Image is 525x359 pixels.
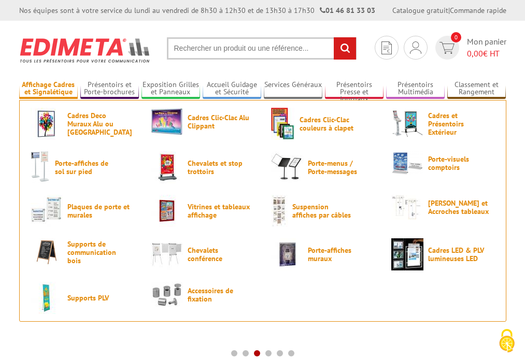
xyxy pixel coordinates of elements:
[188,246,250,263] span: Chevalets conférence
[151,238,254,270] a: Chevalets conférence
[31,108,63,140] img: Cadres Deco Muraux Alu ou Bois
[271,238,375,270] a: Porte-affiches muraux
[67,203,130,219] span: Plaques de porte et murales
[264,80,322,97] a: Services Généraux
[141,80,200,97] a: Exposition Grilles et Panneaux
[386,80,445,97] a: Présentoirs Multimédia
[308,159,370,176] span: Porte-menus / Porte-messages
[467,48,483,59] span: 0,00
[151,108,254,135] a: Cadres Clic-Clac Alu Clippant
[31,195,63,227] img: Plaques de porte et murales
[391,195,495,220] a: [PERSON_NAME] et Accroches tableaux
[271,151,375,183] a: Porte-menus / Porte-messages
[489,324,525,359] button: Cookies (fenêtre modale)
[188,286,250,303] span: Accessoires de fixation
[167,37,357,60] input: Rechercher un produit ou une référence...
[67,240,130,265] span: Supports de communication bois
[334,37,356,60] input: rechercher
[151,151,183,183] img: Chevalets et stop trottoirs
[188,203,250,219] span: Vitrines et tableaux affichage
[151,238,183,270] img: Chevalets conférence
[450,6,506,15] a: Commande rapide
[467,36,506,60] span: Mon panier
[19,31,151,69] img: Présentoir, panneau, stand - Edimeta - PLV, affichage, mobilier bureau, entreprise
[271,108,375,140] a: Cadres Clic-Clac couleurs à clapet
[67,294,130,302] span: Supports PLV
[31,238,63,266] img: Supports de communication bois
[410,41,421,54] img: devis rapide
[271,238,303,270] img: Porte-affiches muraux
[271,195,288,227] img: Suspension affiches par câbles
[31,282,134,314] a: Supports PLV
[391,108,423,140] img: Cadres et Présentoirs Extérieur
[31,282,63,314] img: Supports PLV
[188,113,250,130] span: Cadres Clic-Clac Alu Clippant
[391,151,423,175] img: Porte-visuels comptoirs
[151,282,183,307] img: Accessoires de fixation
[271,195,375,227] a: Suspension affiches par câbles
[433,36,506,60] a: devis rapide 0 Mon panier 0,00€ HT
[392,5,506,16] div: |
[325,80,384,97] a: Présentoirs Presse et Journaux
[391,108,495,140] a: Cadres et Présentoirs Extérieur
[381,41,392,54] img: devis rapide
[80,80,139,97] a: Présentoirs et Porte-brochures
[151,195,254,227] a: Vitrines et tableaux affichage
[391,238,423,270] img: Cadres LED & PLV lumineuses LED
[151,108,183,135] img: Cadres Clic-Clac Alu Clippant
[31,151,50,183] img: Porte-affiches de sol sur pied
[151,195,183,227] img: Vitrines et tableaux affichage
[391,238,495,270] a: Cadres LED & PLV lumineuses LED
[151,282,254,307] a: Accessoires de fixation
[31,151,134,183] a: Porte-affiches de sol sur pied
[428,155,490,171] span: Porte-visuels comptoirs
[308,246,370,263] span: Porte-affiches muraux
[19,5,375,16] div: Nos équipes sont à votre service du lundi au vendredi de 8h30 à 12h30 et de 13h30 à 17h30
[451,32,461,42] span: 0
[19,80,78,97] a: Affichage Cadres et Signalétique
[292,203,354,219] span: Suspension affiches par câbles
[467,48,506,60] span: € HT
[55,159,117,176] span: Porte-affiches de sol sur pied
[300,116,362,132] span: Cadres Clic-Clac couleurs à clapet
[271,108,295,140] img: Cadres Clic-Clac couleurs à clapet
[391,195,423,220] img: Cimaises et Accroches tableaux
[428,111,490,136] span: Cadres et Présentoirs Extérieur
[271,151,303,183] img: Porte-menus / Porte-messages
[447,80,506,97] a: Classement et Rangement
[151,151,254,183] a: Chevalets et stop trottoirs
[31,108,134,140] a: Cadres Deco Muraux Alu ou [GEOGRAPHIC_DATA]
[31,238,134,266] a: Supports de communication bois
[320,6,375,15] strong: 01 46 81 33 03
[67,111,130,136] span: Cadres Deco Muraux Alu ou [GEOGRAPHIC_DATA]
[428,199,490,216] span: [PERSON_NAME] et Accroches tableaux
[188,159,250,176] span: Chevalets et stop trottoirs
[439,42,455,54] img: devis rapide
[203,80,261,97] a: Accueil Guidage et Sécurité
[391,151,495,175] a: Porte-visuels comptoirs
[494,328,520,354] img: Cookies (fenêtre modale)
[392,6,448,15] a: Catalogue gratuit
[428,246,490,263] span: Cadres LED & PLV lumineuses LED
[31,195,134,227] a: Plaques de porte et murales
